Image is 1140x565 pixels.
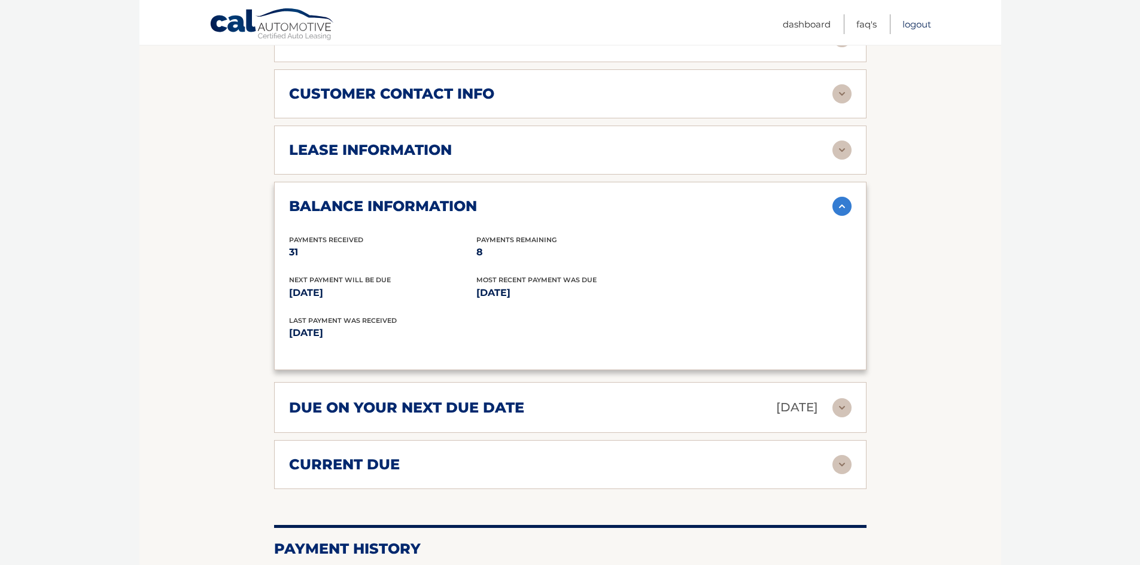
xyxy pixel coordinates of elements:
span: Payments Remaining [476,236,557,244]
p: [DATE] [476,285,664,301]
img: accordion-rest.svg [832,141,852,160]
h2: due on your next due date [289,399,524,417]
h2: Payment History [274,540,867,558]
h2: current due [289,456,400,474]
p: [DATE] [289,325,570,341]
span: Payments Received [289,236,363,244]
p: 31 [289,244,476,261]
a: Logout [902,14,931,34]
a: FAQ's [856,14,877,34]
span: Last Payment was received [289,316,397,325]
a: Cal Automotive [209,8,335,42]
img: accordion-rest.svg [832,398,852,417]
p: [DATE] [289,285,476,301]
p: [DATE] [776,397,818,418]
span: Most Recent Payment Was Due [476,276,597,284]
img: accordion-rest.svg [832,84,852,103]
h2: balance information [289,197,477,215]
h2: lease information [289,141,452,159]
img: accordion-active.svg [832,197,852,216]
img: accordion-rest.svg [832,455,852,474]
span: Next Payment will be due [289,276,391,284]
p: 8 [476,244,664,261]
a: Dashboard [783,14,831,34]
h2: customer contact info [289,85,494,103]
